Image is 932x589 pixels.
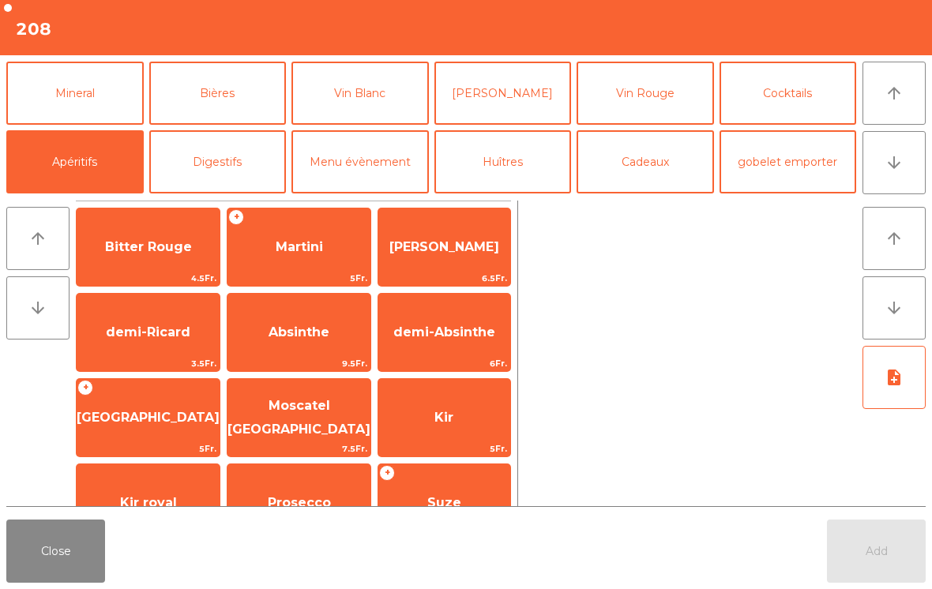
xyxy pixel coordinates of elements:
[77,410,220,425] span: [GEOGRAPHIC_DATA]
[862,131,926,194] button: arrow_downward
[6,520,105,583] button: Close
[227,441,370,456] span: 7.5Fr.
[105,239,192,254] span: Bitter Rouge
[77,271,220,286] span: 4.5Fr.
[577,62,714,125] button: Vin Rouge
[862,207,926,270] button: arrow_upward
[434,130,572,193] button: Huîtres
[227,356,370,371] span: 9.5Fr.
[6,62,144,125] button: Mineral
[434,62,572,125] button: [PERSON_NAME]
[77,356,220,371] span: 3.5Fr.
[120,495,177,510] span: Kir royal
[28,229,47,248] i: arrow_upward
[389,239,499,254] span: [PERSON_NAME]
[720,130,857,193] button: gobelet emporter
[378,441,510,456] span: 5Fr.
[291,130,429,193] button: Menu évènement
[885,84,904,103] i: arrow_upward
[149,130,287,193] button: Digestifs
[276,239,323,254] span: Martini
[862,346,926,409] button: note_add
[885,229,904,248] i: arrow_upward
[149,62,287,125] button: Bières
[427,495,461,510] span: Suze
[227,398,370,437] span: Moscatel [GEOGRAPHIC_DATA]
[393,325,495,340] span: demi-Absinthe
[228,209,244,225] span: +
[379,465,395,481] span: +
[227,271,370,286] span: 5Fr.
[28,298,47,317] i: arrow_downward
[862,276,926,340] button: arrow_downward
[77,380,93,396] span: +
[6,130,144,193] button: Apéritifs
[577,130,714,193] button: Cadeaux
[885,368,904,387] i: note_add
[6,207,70,270] button: arrow_upward
[269,325,329,340] span: Absinthe
[378,356,510,371] span: 6Fr.
[434,410,453,425] span: Kir
[378,271,510,286] span: 6.5Fr.
[885,298,904,317] i: arrow_downward
[106,325,190,340] span: demi-Ricard
[6,276,70,340] button: arrow_downward
[885,153,904,172] i: arrow_downward
[291,62,429,125] button: Vin Blanc
[862,62,926,125] button: arrow_upward
[268,495,331,510] span: Prosecco
[720,62,857,125] button: Cocktails
[16,17,51,41] h4: 208
[77,441,220,456] span: 5Fr.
